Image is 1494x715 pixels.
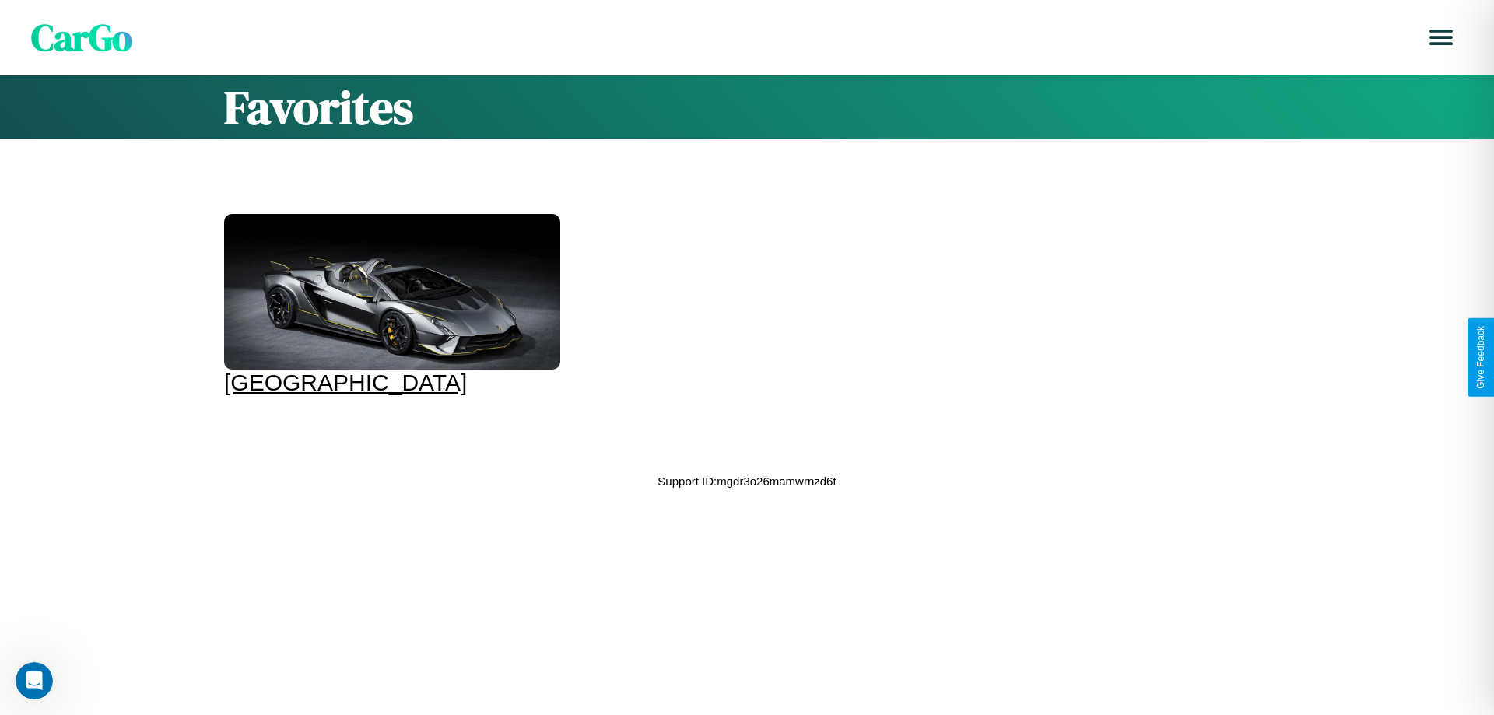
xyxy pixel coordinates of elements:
[1419,16,1463,59] button: Open menu
[224,75,1270,139] h1: Favorites
[31,12,132,63] span: CarGo
[1475,326,1486,389] div: Give Feedback
[224,370,560,396] div: [GEOGRAPHIC_DATA]
[16,662,53,699] iframe: Intercom live chat
[658,471,836,492] p: Support ID: mgdr3o26mamwrnzd6t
